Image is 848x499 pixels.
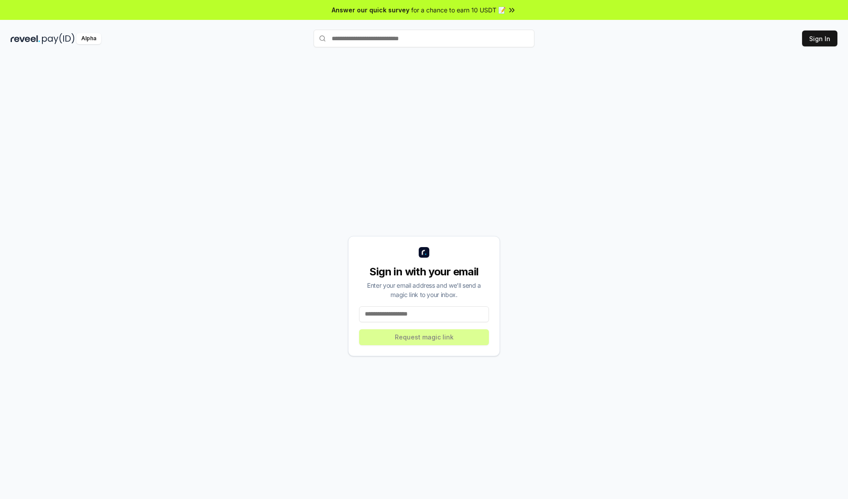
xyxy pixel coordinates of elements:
div: Enter your email address and we’ll send a magic link to your inbox. [359,281,489,299]
span: for a chance to earn 10 USDT 📝 [411,5,506,15]
span: Answer our quick survey [332,5,409,15]
img: logo_small [419,247,429,258]
button: Sign In [802,30,837,46]
div: Alpha [76,33,101,44]
img: reveel_dark [11,33,40,44]
div: Sign in with your email [359,265,489,279]
img: pay_id [42,33,75,44]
